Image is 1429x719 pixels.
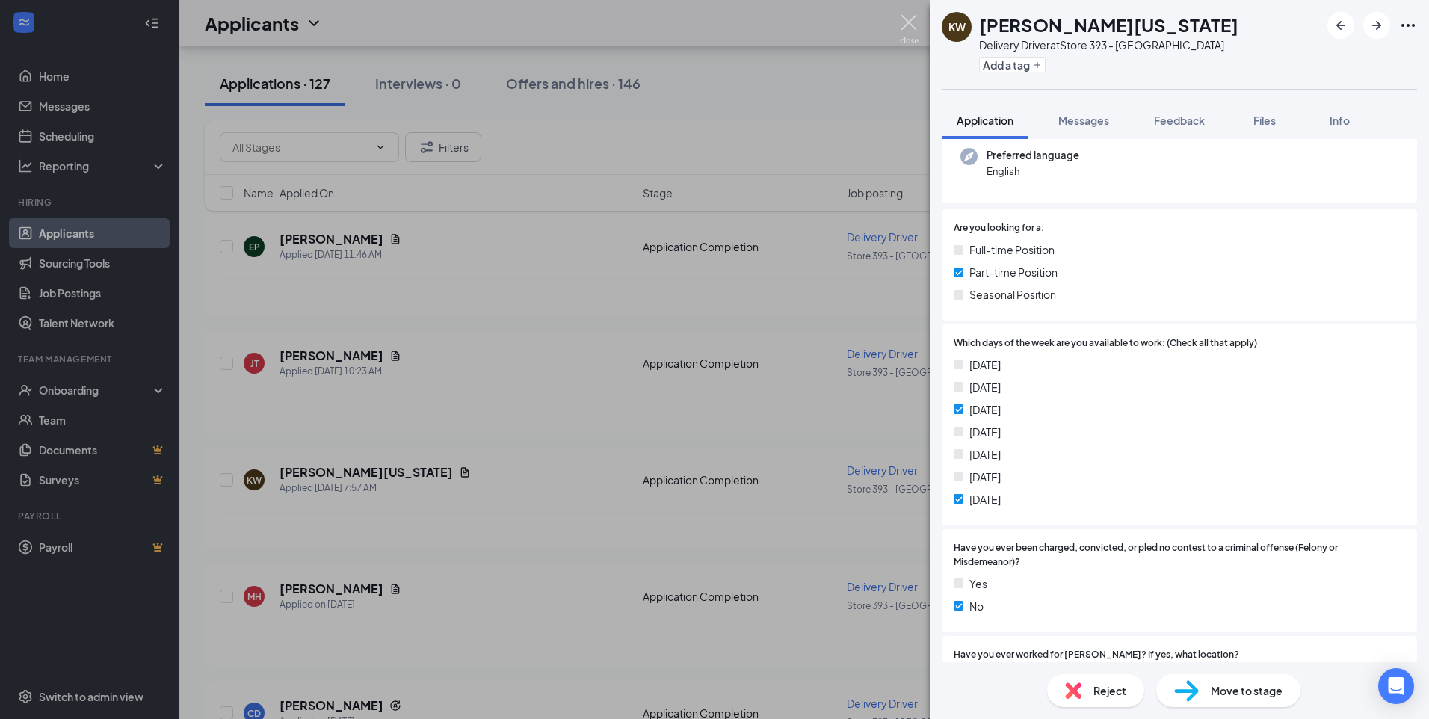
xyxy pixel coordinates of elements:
[969,491,1001,507] span: [DATE]
[969,446,1001,463] span: [DATE]
[979,37,1238,52] div: Delivery Driver at Store 393 - [GEOGRAPHIC_DATA]
[1058,114,1109,127] span: Messages
[1154,114,1205,127] span: Feedback
[969,286,1056,303] span: Seasonal Position
[954,336,1257,351] span: Which days of the week are you available to work: (Check all that apply)
[969,401,1001,418] span: [DATE]
[1033,61,1042,70] svg: Plus
[1253,114,1276,127] span: Files
[969,357,1001,373] span: [DATE]
[987,164,1079,179] span: English
[954,541,1405,570] span: Have you ever been charged, convicted, or pled no contest to a criminal offense (Felony or Misdem...
[954,221,1044,235] span: Are you looking for a:
[1399,16,1417,34] svg: Ellipses
[987,148,1079,163] span: Preferred language
[979,57,1046,72] button: PlusAdd a tag
[969,379,1001,395] span: [DATE]
[969,469,1001,485] span: [DATE]
[969,424,1001,440] span: [DATE]
[969,264,1058,280] span: Part-time Position
[1378,668,1414,704] div: Open Intercom Messenger
[969,598,984,614] span: No
[1093,682,1126,699] span: Reject
[957,114,1013,127] span: Application
[1330,114,1350,127] span: Info
[1363,12,1390,39] button: ArrowRight
[948,19,966,34] div: KW
[1211,682,1283,699] span: Move to stage
[954,648,1239,662] span: Have you ever worked for [PERSON_NAME]? If yes, what location?
[969,575,987,592] span: Yes
[1332,16,1350,34] svg: ArrowLeftNew
[969,241,1055,258] span: Full-time Position
[979,12,1238,37] h1: [PERSON_NAME][US_STATE]
[1368,16,1386,34] svg: ArrowRight
[1327,12,1354,39] button: ArrowLeftNew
